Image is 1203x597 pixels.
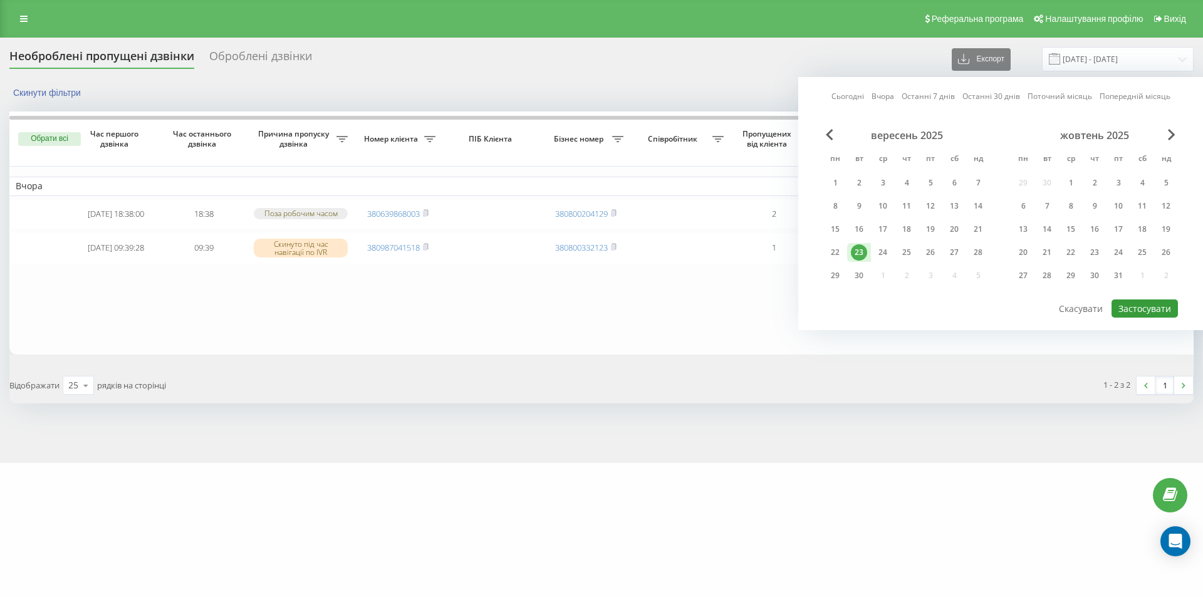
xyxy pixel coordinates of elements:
div: вт 16 вер 2025 р. [847,220,871,239]
div: пт 10 жовт 2025 р. [1107,197,1130,215]
div: сб 20 вер 2025 р. [942,220,966,239]
div: 27 [1015,267,1031,284]
div: чт 4 вер 2025 р. [895,174,919,192]
span: Бізнес номер [548,134,612,144]
a: Вчора [872,90,894,102]
div: нд 12 жовт 2025 р. [1154,197,1178,215]
abbr: субота [945,150,964,169]
div: Оброблені дзвінки [209,49,312,69]
a: 380800332123 [555,242,608,253]
a: Останні 7 днів [902,90,955,102]
span: Пропущених від клієнта [736,129,800,148]
a: 380800204129 [555,208,608,219]
div: нд 7 вер 2025 р. [966,174,990,192]
a: 1 [1155,376,1174,394]
div: 6 [946,175,962,191]
div: вересень 2025 [823,129,990,142]
abbr: понеділок [826,150,845,169]
div: 15 [827,221,843,237]
abbr: четвер [1085,150,1104,169]
td: 2 [730,199,818,229]
div: чт 11 вер 2025 р. [895,197,919,215]
div: 16 [1086,221,1103,237]
abbr: неділя [969,150,987,169]
div: чт 2 жовт 2025 р. [1083,174,1107,192]
span: Previous Month [826,129,833,140]
a: 380639868003 [367,208,420,219]
div: вт 7 жовт 2025 р. [1035,197,1059,215]
div: 1 - 2 з 2 [1103,378,1130,391]
abbr: неділя [1157,150,1175,169]
div: 25 [898,244,915,261]
div: 22 [827,244,843,261]
div: 30 [1086,267,1103,284]
div: 15 [1063,221,1079,237]
div: 7 [970,175,986,191]
div: сб 11 жовт 2025 р. [1130,197,1154,215]
div: Open Intercom Messenger [1160,526,1190,556]
div: сб 4 жовт 2025 р. [1130,174,1154,192]
a: Останні 30 днів [962,90,1020,102]
a: Сьогодні [831,90,864,102]
div: нд 28 вер 2025 р. [966,243,990,262]
div: 31 [1110,267,1127,284]
div: 28 [970,244,986,261]
div: сб 25 жовт 2025 р. [1130,243,1154,262]
div: 6 [1015,198,1031,214]
div: пт 31 жовт 2025 р. [1107,266,1130,285]
div: пн 1 вер 2025 р. [823,174,847,192]
div: вт 28 жовт 2025 р. [1035,266,1059,285]
div: чт 25 вер 2025 р. [895,243,919,262]
div: ср 15 жовт 2025 р. [1059,220,1083,239]
a: Поточний місяць [1028,90,1092,102]
div: пт 12 вер 2025 р. [919,197,942,215]
div: пн 29 вер 2025 р. [823,266,847,285]
div: 30 [851,267,867,284]
div: чт 30 жовт 2025 р. [1083,266,1107,285]
div: нд 21 вер 2025 р. [966,220,990,239]
td: 09:39 [160,232,247,265]
abbr: четвер [897,150,916,169]
span: Номер клієнта [360,134,424,144]
span: Вихід [1164,14,1186,24]
div: 28 [1039,267,1055,284]
abbr: п’ятниця [1109,150,1128,169]
td: [DATE] 09:39:28 [72,232,160,265]
div: 12 [922,198,939,214]
div: 8 [1063,198,1079,214]
div: нд 14 вер 2025 р. [966,197,990,215]
div: 7 [1039,198,1055,214]
div: 29 [1063,267,1079,284]
div: сб 27 вер 2025 р. [942,243,966,262]
div: 24 [1110,244,1127,261]
div: пт 19 вер 2025 р. [919,220,942,239]
div: 3 [875,175,891,191]
div: пн 13 жовт 2025 р. [1011,220,1035,239]
div: пн 20 жовт 2025 р. [1011,243,1035,262]
div: 23 [1086,244,1103,261]
div: 20 [1015,244,1031,261]
div: вт 23 вер 2025 р. [847,243,871,262]
span: Причина пропуску дзвінка [254,129,336,148]
div: сб 13 вер 2025 р. [942,197,966,215]
td: 18:38 [160,199,247,229]
div: вт 14 жовт 2025 р. [1035,220,1059,239]
div: вт 9 вер 2025 р. [847,197,871,215]
div: нд 19 жовт 2025 р. [1154,220,1178,239]
div: 16 [851,221,867,237]
a: 380987041518 [367,242,420,253]
button: Застосувати [1112,299,1178,318]
div: 26 [922,244,939,261]
div: 18 [898,221,915,237]
div: чт 9 жовт 2025 р. [1083,197,1107,215]
div: 5 [1158,175,1174,191]
div: пн 8 вер 2025 р. [823,197,847,215]
div: 18 [1134,221,1150,237]
div: 23 [851,244,867,261]
div: Необроблені пропущені дзвінки [9,49,194,69]
div: 4 [898,175,915,191]
div: ср 29 жовт 2025 р. [1059,266,1083,285]
div: 14 [1039,221,1055,237]
div: 25 [68,379,78,392]
div: 25 [1134,244,1150,261]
